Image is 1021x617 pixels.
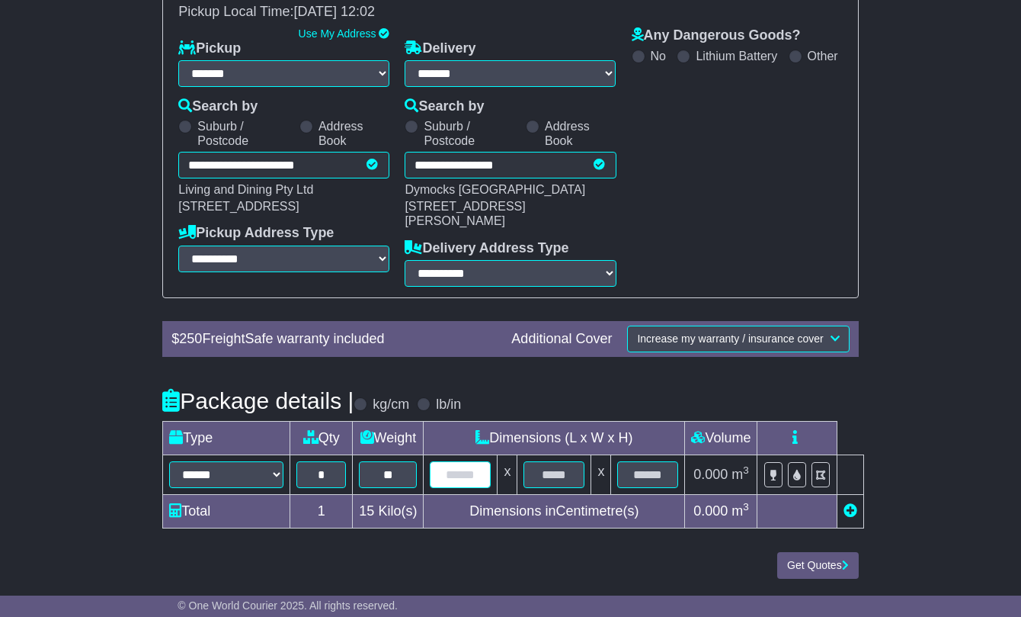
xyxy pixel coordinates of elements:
[743,501,749,513] sup: 3
[178,98,258,115] label: Search by
[163,422,290,455] td: Type
[545,119,616,148] label: Address Book
[405,98,484,115] label: Search by
[178,599,398,612] span: © One World Courier 2025. All rights reserved.
[693,503,728,519] span: 0.000
[504,331,619,348] div: Additional Cover
[359,503,374,519] span: 15
[405,40,475,57] label: Delivery
[424,119,518,148] label: Suburb / Postcode
[179,331,202,346] span: 250
[178,183,313,196] span: Living and Dining Pty Ltd
[424,422,685,455] td: Dimensions (L x W x H)
[373,397,409,413] label: kg/cm
[743,464,749,476] sup: 3
[436,397,461,413] label: lb/in
[197,119,292,148] label: Suburb / Postcode
[637,333,823,345] span: Increase my warranty / insurance cover
[405,183,585,196] span: Dymocks [GEOGRAPHIC_DATA]
[290,422,353,455] td: Qty
[290,495,353,529] td: 1
[293,4,375,19] span: [DATE] 12:02
[164,331,504,348] div: $ FreightSafe warranty included
[651,49,666,63] label: No
[318,119,390,148] label: Address Book
[171,4,850,21] div: Pickup Local Time:
[693,467,728,482] span: 0.000
[627,326,849,352] button: Increase my warranty / insurance cover
[163,495,290,529] td: Total
[731,503,749,519] span: m
[696,49,777,63] label: Lithium Battery
[843,503,857,519] a: Add new item
[731,467,749,482] span: m
[178,225,334,242] label: Pickup Address Type
[777,552,859,579] button: Get Quotes
[685,422,757,455] td: Volume
[353,422,424,455] td: Weight
[632,27,801,44] label: Any Dangerous Goods?
[405,200,525,227] span: [STREET_ADDRESS][PERSON_NAME]
[353,495,424,529] td: Kilo(s)
[299,27,376,40] a: Use My Address
[498,455,517,495] td: x
[424,495,685,529] td: Dimensions in Centimetre(s)
[591,455,611,495] td: x
[162,388,354,413] h4: Package details |
[178,40,241,57] label: Pickup
[808,49,838,63] label: Other
[178,200,299,213] span: [STREET_ADDRESS]
[405,240,568,257] label: Delivery Address Type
